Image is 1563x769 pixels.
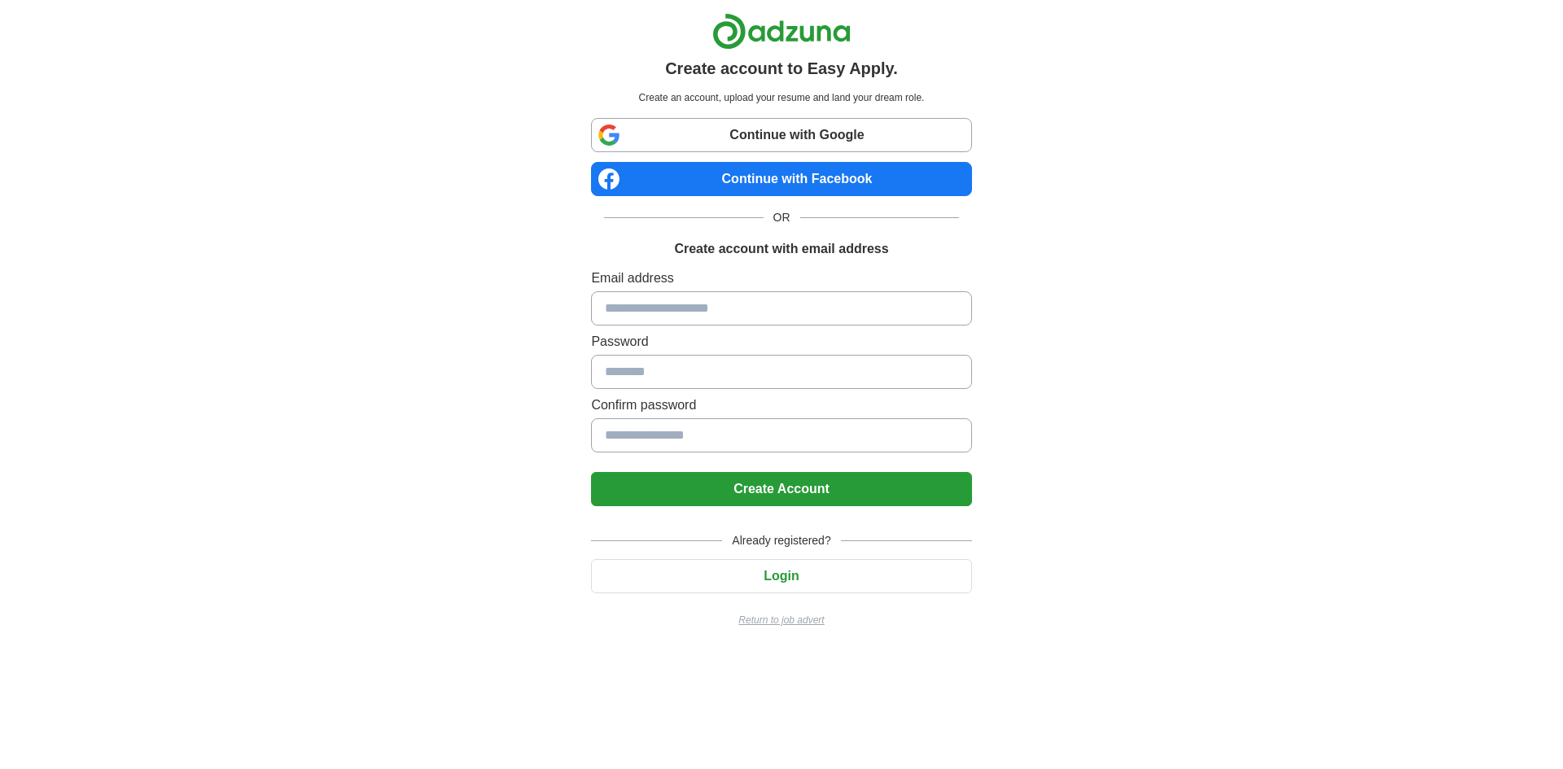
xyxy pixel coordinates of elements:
[591,162,971,196] a: Continue with Facebook
[591,613,971,627] a: Return to job advert
[665,56,898,81] h1: Create account to Easy Apply.
[591,559,971,593] button: Login
[591,569,971,583] a: Login
[722,532,840,549] span: Already registered?
[591,118,971,152] a: Continue with Google
[764,209,800,226] span: OR
[591,472,971,506] button: Create Account
[674,239,888,259] h1: Create account with email address
[594,90,968,105] p: Create an account, upload your resume and land your dream role.
[591,269,971,288] label: Email address
[712,13,851,50] img: Adzuna logo
[591,395,971,415] label: Confirm password
[591,332,971,352] label: Password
